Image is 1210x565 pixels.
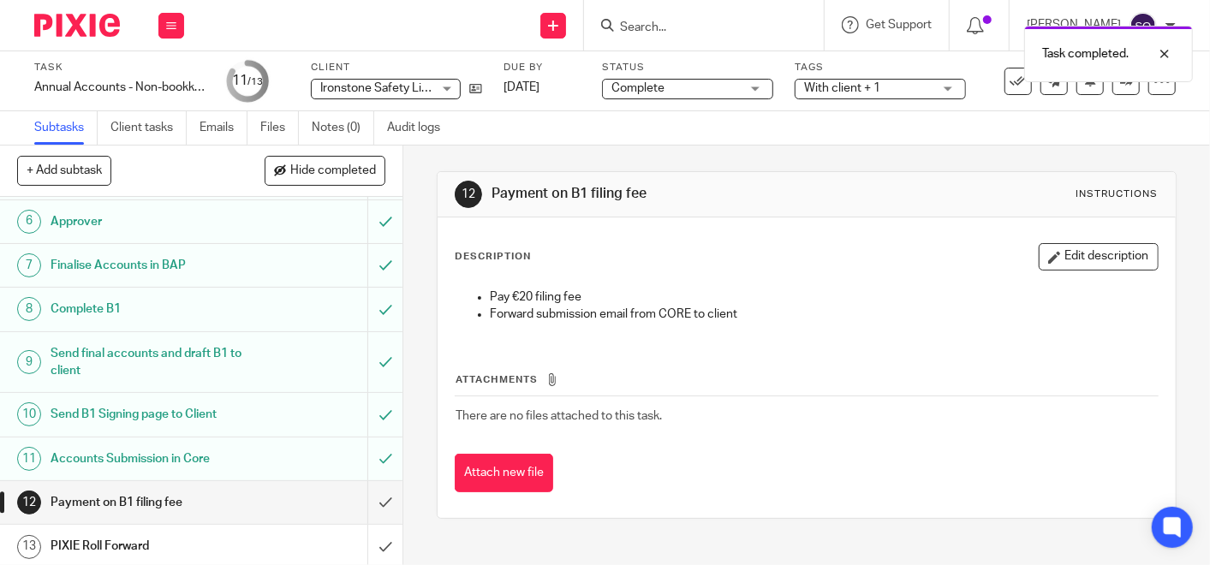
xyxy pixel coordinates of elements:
div: 13 [17,535,41,559]
a: Emails [200,111,247,145]
div: 6 [17,210,41,234]
div: 7 [17,253,41,277]
h1: Payment on B1 filing fee [492,185,843,203]
div: 12 [17,491,41,514]
p: Forward submission email from CORE to client [490,306,1158,323]
h1: Complete B1 [51,296,251,322]
p: Task completed. [1042,45,1129,62]
div: Instructions [1076,187,1159,201]
a: Subtasks [34,111,98,145]
button: Hide completed [265,156,385,185]
span: Attachments [456,375,538,384]
button: + Add subtask [17,156,111,185]
a: Client tasks [110,111,187,145]
h1: Finalise Accounts in BAP [51,253,251,278]
div: 10 [17,402,41,426]
small: /13 [247,77,263,86]
label: Task [34,61,206,74]
div: 9 [17,350,41,374]
h1: Approver [51,209,251,235]
button: Edit description [1039,243,1159,271]
span: Hide completed [290,164,376,178]
div: 11 [17,447,41,471]
h1: Send B1 Signing page to Client [51,401,251,427]
span: Ironstone Safety Limited [320,82,452,94]
h1: PIXIE Roll Forward [51,533,251,559]
p: Description [455,250,531,264]
div: 12 [455,181,482,208]
h1: Accounts Submission in Core [51,446,251,472]
div: Annual Accounts - Non-bookkeeping [34,79,206,96]
span: Complete [611,82,665,94]
div: 11 [232,71,263,91]
img: Pixie [34,14,120,37]
span: There are no files attached to this task. [456,410,662,422]
a: Audit logs [387,111,453,145]
label: Client [311,61,482,74]
h1: Send final accounts and draft B1 to client [51,341,251,384]
p: Pay €20 filing fee [490,288,1158,306]
a: Notes (0) [312,111,374,145]
img: svg%3E [1130,12,1157,39]
span: With client + 1 [804,82,880,94]
label: Status [602,61,773,74]
span: [DATE] [504,81,539,93]
a: Files [260,111,299,145]
button: Attach new file [455,454,553,492]
h1: Payment on B1 filing fee [51,490,251,515]
div: 8 [17,297,41,321]
label: Due by [504,61,581,74]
